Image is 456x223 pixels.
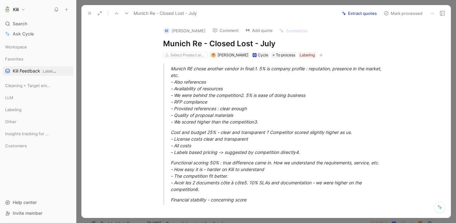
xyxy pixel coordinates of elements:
[286,28,307,34] span: Summarize
[3,129,73,138] div: Insights tracking for key clients
[3,208,73,218] div: Invite member
[3,105,73,116] div: Labeling
[210,26,242,35] button: Comment
[339,9,380,18] button: Extract quotes
[13,20,27,28] span: Search
[3,66,73,76] a: Kili FeedbackLabeling
[276,26,310,35] button: Summarize
[13,7,19,12] h1: Kili
[3,42,73,52] div: Workspace
[163,28,170,34] div: M
[5,56,23,62] span: Favorites
[3,129,73,140] div: Insights tracking for key clients
[3,198,73,207] div: Help center
[43,69,58,73] span: Labeling
[300,52,315,58] div: Labeling
[170,52,206,58] div: Select Product areas
[13,200,37,205] span: Help center
[5,131,50,137] span: Insights tracking for key clients
[171,196,390,203] div: Financial stability - concerning score
[218,53,248,57] span: [PERSON_NAME]
[258,52,268,58] div: Cycle
[3,93,73,104] div: LLM
[171,159,390,193] div: Functional scoring 50% : true difference came in. How we understand the requirements, service, et...
[4,6,10,13] img: Kili
[3,141,73,152] div: Customers
[5,118,16,125] span: Other
[242,26,275,35] button: Add quote
[161,26,208,35] button: M[PERSON_NAME]
[134,10,197,17] span: Munich Re - Closed Lost - July
[3,81,73,90] div: Cleaning > Target empty views
[5,94,13,101] span: LLM
[276,52,295,58] span: To process
[5,106,22,113] span: Labeling
[3,5,27,14] button: KiliKili
[163,39,382,49] h1: Munich Re - Closed Lost - July
[3,19,73,29] div: Search
[13,210,42,216] span: Invite member
[13,68,57,74] span: Kili Feedback
[3,117,73,128] div: Other
[3,141,73,150] div: Customers
[3,93,73,102] div: LLM
[3,117,73,126] div: Other
[3,29,73,39] a: Ask Cycle
[13,30,34,38] span: Ask Cycle
[171,129,390,156] div: Cost and budget 25% - clear and transparent ? Competitor scored slightly higher as us. - License ...
[381,9,425,18] button: Mark processed
[3,54,73,64] div: Favorites
[271,52,296,58] div: To process
[5,82,50,89] span: Cleaning > Target empty views
[3,105,73,114] div: Labeling
[5,44,27,50] span: Workspace
[5,143,27,149] span: Customers
[171,65,390,125] div: Munich RE chose another vendor in final:1. 5% is company profile : reputation, presence in the ma...
[212,53,215,57] img: avatar
[3,81,73,92] div: Cleaning > Target empty views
